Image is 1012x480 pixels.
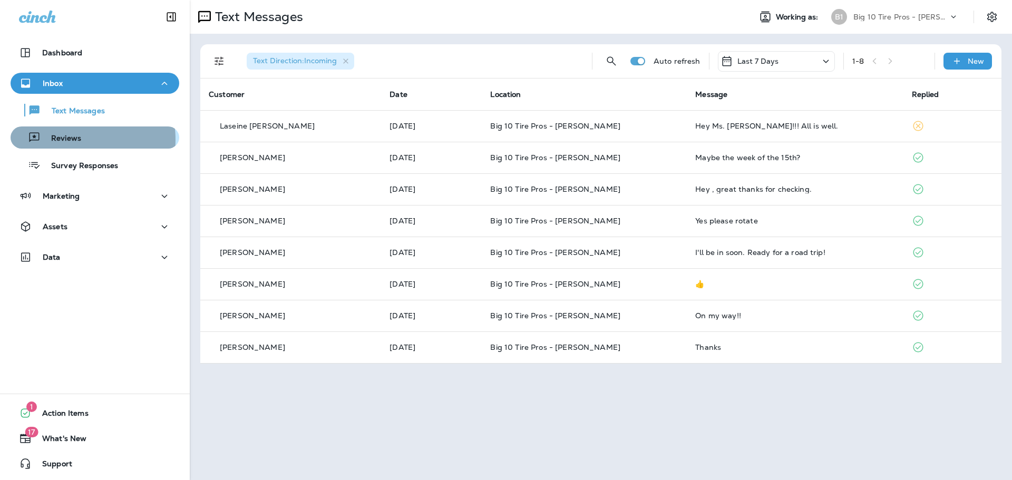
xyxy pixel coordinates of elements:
[220,122,315,130] p: Laseine [PERSON_NAME]
[982,7,1001,26] button: Settings
[25,427,38,437] span: 17
[490,90,521,99] span: Location
[11,247,179,268] button: Data
[695,90,727,99] span: Message
[11,216,179,237] button: Assets
[11,73,179,94] button: Inbox
[490,279,620,289] span: Big 10 Tire Pros - [PERSON_NAME]
[26,401,37,412] span: 1
[737,57,779,65] p: Last 7 Days
[831,9,847,25] div: B1
[41,161,118,171] p: Survey Responses
[253,56,337,65] span: Text Direction : Incoming
[11,99,179,121] button: Text Messages
[695,122,894,130] div: Hey Ms. Monica!!! All is well.
[968,57,984,65] p: New
[390,153,473,162] p: Sep 5, 2025 02:34 PM
[490,248,620,257] span: Big 10 Tire Pros - [PERSON_NAME]
[490,184,620,194] span: Big 10 Tire Pros - [PERSON_NAME]
[490,311,620,320] span: Big 10 Tire Pros - [PERSON_NAME]
[390,90,407,99] span: Date
[695,185,894,193] div: Hey , great thanks for checking.
[43,192,80,200] p: Marketing
[390,248,473,257] p: Sep 3, 2025 08:57 PM
[42,48,82,57] p: Dashboard
[11,403,179,424] button: 1Action Items
[776,13,821,22] span: Working as:
[220,217,285,225] p: [PERSON_NAME]
[490,216,620,226] span: Big 10 Tire Pros - [PERSON_NAME]
[32,434,86,447] span: What's New
[11,154,179,176] button: Survey Responses
[41,134,81,144] p: Reviews
[43,222,67,231] p: Assets
[695,153,894,162] div: Maybe the week of the 15th?
[211,9,303,25] p: Text Messages
[390,343,473,351] p: Sep 2, 2025 02:58 PM
[490,153,620,162] span: Big 10 Tire Pros - [PERSON_NAME]
[209,90,245,99] span: Customer
[32,409,89,422] span: Action Items
[43,79,63,87] p: Inbox
[220,343,285,351] p: [PERSON_NAME]
[695,311,894,320] div: On my way!!
[220,248,285,257] p: [PERSON_NAME]
[32,459,72,472] span: Support
[912,90,939,99] span: Replied
[654,57,700,65] p: Auto refresh
[490,342,620,352] span: Big 10 Tire Pros - [PERSON_NAME]
[220,280,285,288] p: [PERSON_NAME]
[490,121,620,131] span: Big 10 Tire Pros - [PERSON_NAME]
[852,57,864,65] div: 1 - 8
[695,343,894,351] div: Thanks
[390,185,473,193] p: Sep 4, 2025 10:25 AM
[11,126,179,149] button: Reviews
[390,280,473,288] p: Sep 3, 2025 08:20 AM
[220,311,285,320] p: [PERSON_NAME]
[43,253,61,261] p: Data
[695,280,894,288] div: 👍
[390,122,473,130] p: Sep 6, 2025 07:19 PM
[11,42,179,63] button: Dashboard
[11,453,179,474] button: Support
[220,153,285,162] p: [PERSON_NAME]
[11,428,179,449] button: 17What's New
[247,53,354,70] div: Text Direction:Incoming
[695,217,894,225] div: Yes please rotate
[41,106,105,116] p: Text Messages
[209,51,230,72] button: Filters
[157,6,186,27] button: Collapse Sidebar
[390,217,473,225] p: Sep 4, 2025 10:25 AM
[390,311,473,320] p: Sep 3, 2025 08:03 AM
[11,185,179,207] button: Marketing
[853,13,948,21] p: Big 10 Tire Pros - [PERSON_NAME]
[695,248,894,257] div: I'll be in soon. Ready for a road trip!
[220,185,285,193] p: [PERSON_NAME]
[601,51,622,72] button: Search Messages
